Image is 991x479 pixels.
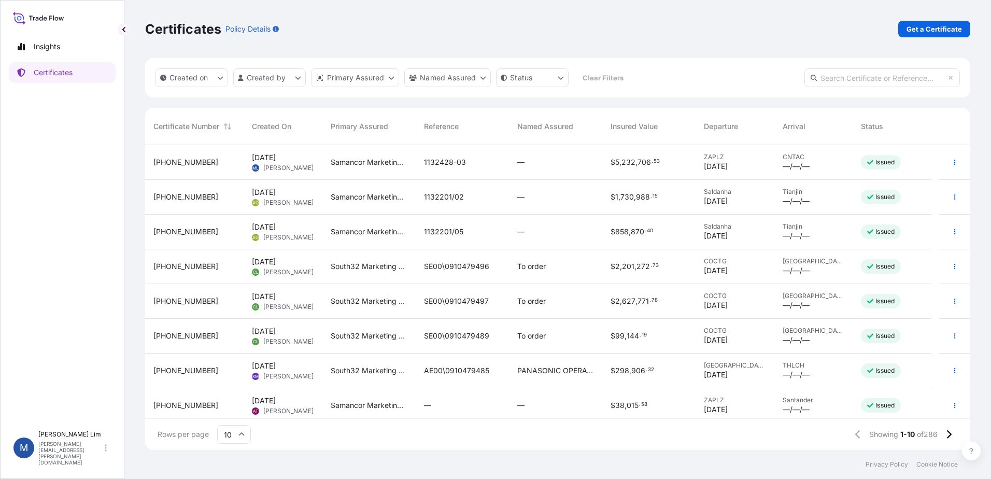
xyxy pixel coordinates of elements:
span: South32 Marketing Pte Ltd [331,261,407,272]
span: Arrival [783,121,805,132]
span: $ [611,228,615,235]
p: Issued [875,367,895,375]
button: cargoOwner Filter options [404,68,491,87]
span: —/—/— [783,196,810,206]
span: SE00\0910479489 [424,331,489,341]
p: Issued [875,262,895,271]
span: 201 [622,263,634,270]
span: [DATE] [704,265,728,276]
input: Search Certificate or Reference... [804,68,960,87]
span: 2 [615,263,620,270]
span: AT [253,406,258,416]
span: $ [611,367,615,374]
span: 5 [615,159,619,166]
span: 1132201/05 [424,227,463,237]
p: Created by [247,73,286,83]
span: 988 [636,193,650,201]
span: [PHONE_NUMBER] [153,400,218,411]
span: COCTG [704,327,766,335]
span: [PHONE_NUMBER] [153,296,218,306]
span: COCTG [704,257,766,265]
span: , [634,263,636,270]
a: Certificates [9,62,116,83]
span: Tianjin [783,188,845,196]
span: 1132428-03 [424,157,466,167]
span: Samancor Marketing Pte Ltd [331,157,407,167]
span: Status [861,121,883,132]
span: KM [252,371,259,382]
span: ZAPLZ [704,153,766,161]
span: 1-10 [900,429,915,440]
span: , [635,159,638,166]
span: [PHONE_NUMBER] [153,365,218,376]
span: [DATE] [252,152,276,163]
span: , [618,193,620,201]
span: Certificate Number [153,121,219,132]
span: [GEOGRAPHIC_DATA] [783,257,845,265]
button: createdBy Filter options [233,68,306,87]
a: Privacy Policy [866,460,908,469]
span: To order [517,296,546,306]
p: Issued [875,401,895,410]
span: SE00\0910479497 [424,296,489,306]
a: Get a Certificate [898,21,970,37]
span: $ [611,402,615,409]
span: Samancor Marketing Pte Ltd [331,192,407,202]
span: 771 [638,298,649,305]
p: Certificates [145,21,221,37]
span: — [424,400,431,411]
span: [GEOGRAPHIC_DATA] [704,361,766,370]
span: 32 [648,368,654,372]
span: 906 [631,367,645,374]
span: , [619,159,621,166]
span: 730 [620,193,634,201]
span: — [517,227,525,237]
span: [DATE] [704,300,728,311]
span: , [634,193,636,201]
span: Named Assured [517,121,573,132]
span: 272 [636,263,650,270]
span: 232 [621,159,635,166]
span: CL [253,302,259,312]
span: [DATE] [252,222,276,232]
span: — [517,192,525,202]
span: , [620,298,622,305]
span: THLCH [783,361,845,370]
span: . [640,333,641,337]
span: [DATE] [252,361,276,371]
span: South32 Marketing Pte Ltd [331,365,407,376]
span: 298 [615,367,629,374]
button: Clear Filters [574,69,632,86]
span: . [649,299,651,302]
span: 015 [627,402,639,409]
span: CNTAC [783,153,845,161]
span: $ [611,298,615,305]
span: 1 [615,193,618,201]
span: 99 [615,332,625,340]
span: [PHONE_NUMBER] [153,261,218,272]
span: Tianjin [783,222,845,231]
span: . [652,160,653,163]
span: PANASONIC OPERATIONAL EXCELLENCE CO LTD [517,365,594,376]
span: Created On [252,121,291,132]
button: createdOn Filter options [155,68,228,87]
span: $ [611,159,615,166]
span: $ [611,332,615,340]
a: Cookie Notice [916,460,958,469]
span: —/—/— [783,161,810,172]
span: [PHONE_NUMBER] [153,227,218,237]
span: CL [253,336,259,347]
span: [GEOGRAPHIC_DATA] [783,327,845,335]
span: [GEOGRAPHIC_DATA] [783,292,845,300]
span: . [639,403,641,406]
span: Saldanha [704,222,766,231]
span: AO [252,232,259,243]
span: ZAPLZ [704,396,766,404]
span: To order [517,331,546,341]
span: —/—/— [783,300,810,311]
span: SE00\0910479496 [424,261,489,272]
span: of 286 [917,429,938,440]
span: 58 [641,403,647,406]
span: 706 [638,159,651,166]
span: Showing [869,429,898,440]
